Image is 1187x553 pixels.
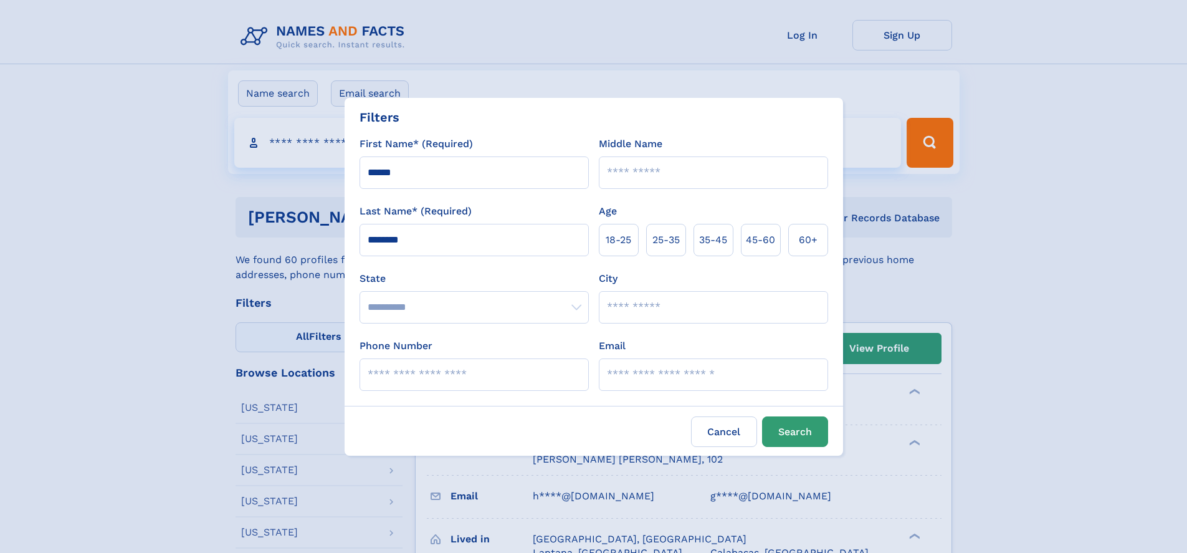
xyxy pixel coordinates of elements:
label: Age [599,204,617,219]
label: Email [599,339,626,353]
label: Cancel [691,416,757,447]
span: 35‑45 [699,233,727,248]
label: Middle Name [599,137,662,151]
span: 45‑60 [746,233,775,248]
label: Last Name* (Required) [360,204,472,219]
label: First Name* (Required) [360,137,473,151]
button: Search [762,416,828,447]
span: 60+ [799,233,818,248]
span: 18‑25 [606,233,631,248]
div: Filters [360,108,399,127]
span: 25‑35 [652,233,680,248]
label: City [599,271,617,286]
label: Phone Number [360,339,432,353]
label: State [360,271,589,286]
